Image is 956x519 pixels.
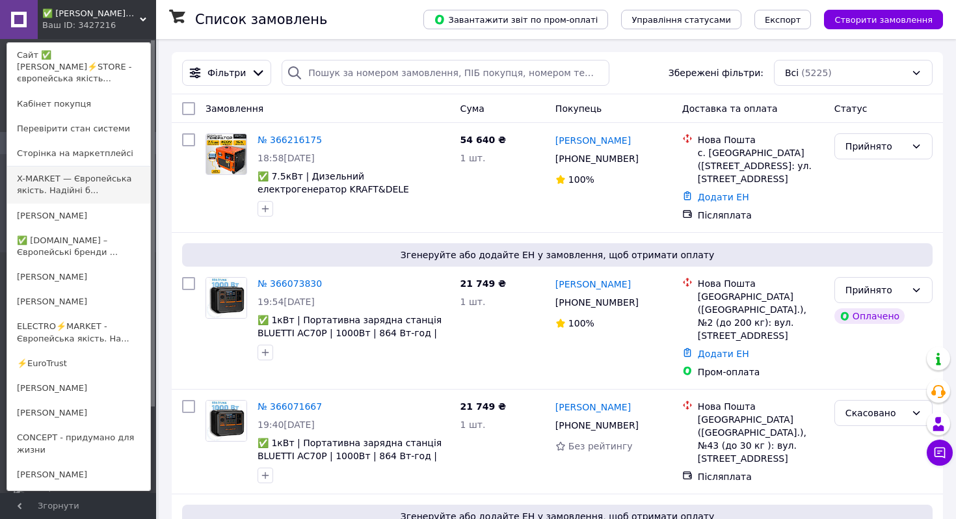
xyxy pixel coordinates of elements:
a: Перевірити стан системи [7,116,150,141]
a: Створити замовлення [811,14,943,24]
div: [GEOGRAPHIC_DATA] ([GEOGRAPHIC_DATA].), №43 (до 30 кг ): вул. [STREET_ADDRESS] [698,413,824,465]
span: 100% [568,318,594,328]
div: [PHONE_NUMBER] [553,150,641,168]
div: [GEOGRAPHIC_DATA] ([GEOGRAPHIC_DATA].), №2 (до 200 кг): вул. [STREET_ADDRESS] [698,290,824,342]
img: Фото товару [206,278,246,318]
a: [PERSON_NAME] [7,289,150,314]
span: 1 шт. [460,153,486,163]
span: 21 749 ₴ [460,401,507,412]
a: [PERSON_NAME] [555,278,631,291]
button: Експорт [754,10,812,29]
a: [PERSON_NAME] [7,265,150,289]
div: Післяплата [698,470,824,483]
a: ✅ 1кВт | Портативна зарядна станція BLUETTI AC70P | 1000Вт | 864 Вт-год | Електростанція для квар... [258,315,447,351]
a: ✅ [DOMAIN_NAME] – Європейські бренди ... [7,228,150,265]
span: 1 шт. [460,419,486,430]
div: Оплачено [834,308,905,324]
div: Нова Пошта [698,277,824,290]
h1: Список замовлень [195,12,327,27]
a: CONCEPT - придумано для жизни [7,425,150,462]
button: Управління статусами [621,10,741,29]
a: [PERSON_NAME] [7,487,150,512]
a: Додати ЕН [698,349,749,359]
span: Cума [460,103,485,114]
span: (5225) [801,68,832,78]
span: Фільтри [207,66,246,79]
span: 18:58[DATE] [258,153,315,163]
span: Замовлення [206,103,263,114]
span: Без рейтингу [568,441,633,451]
a: X-MARKET — Європейська якість. Надійні б... [7,166,150,203]
div: Нова Пошта [698,400,824,413]
input: Пошук за номером замовлення, ПІБ покупця, номером телефону, Email, номером накладної [282,60,609,86]
span: Створити замовлення [834,15,933,25]
span: 54 640 ₴ [460,135,507,145]
div: Скасовано [845,406,906,420]
a: Фото товару [206,277,247,319]
span: 100% [568,174,594,185]
button: Завантажити звіт по пром-оплаті [423,10,608,29]
a: Кабінет покупця [7,92,150,116]
a: [PERSON_NAME] [7,204,150,228]
div: Пром-оплата [698,366,824,379]
a: Сайт ✅ [PERSON_NAME]⚡️STORE - європейська якість... [7,43,150,92]
span: Згенеруйте або додайте ЕН у замовлення, щоб отримати оплату [187,248,927,261]
span: 1 шт. [460,297,486,307]
a: ELECTRO⚡️MARKET - Європейська якість. На... [7,314,150,351]
div: Післяплата [698,209,824,222]
a: Фото товару [206,400,247,442]
span: 19:54[DATE] [258,297,315,307]
a: Фото товару [206,133,247,175]
button: Чат з покупцем [927,440,953,466]
div: Прийнято [845,139,906,153]
a: № 366216175 [258,135,322,145]
a: [PERSON_NAME] [555,134,631,147]
div: Прийнято [845,283,906,297]
span: Управління статусами [631,15,731,25]
a: № 366073830 [258,278,322,289]
a: ⚡️EuroTrust [7,351,150,376]
a: № 366071667 [258,401,322,412]
div: [PHONE_NUMBER] [553,293,641,312]
span: Експорт [765,15,801,25]
img: Фото товару [206,134,246,174]
a: [PERSON_NAME] [7,376,150,401]
a: ✅ 7.5кВт | Дизельний електрогенератор KRAFT&DELE ([GEOGRAPHIC_DATA]) KD121N | 7500Вт | 12/230В | ... [258,171,444,233]
a: Додати ЕН [698,192,749,202]
div: с. [GEOGRAPHIC_DATA] ([STREET_ADDRESS]: ул. [STREET_ADDRESS] [698,146,824,185]
span: 21 749 ₴ [460,278,507,289]
div: Нова Пошта [698,133,824,146]
span: 19:40[DATE] [258,419,315,430]
a: [PERSON_NAME] [7,462,150,487]
a: [PERSON_NAME] [555,401,631,414]
span: ✅ KLICK⚡️STORE - європейська якість за доступною ціною [42,8,140,20]
span: Покупець [555,103,602,114]
span: Збережені фільтри: [669,66,763,79]
span: Завантажити звіт по пром-оплаті [434,14,598,25]
div: [PHONE_NUMBER] [553,416,641,434]
span: Всі [785,66,799,79]
a: Сторінка на маркетплейсі [7,141,150,166]
a: ✅ 1кВт | Портативна зарядна станція BLUETTI AC70P | 1000Вт | 864 Вт-год | Електростанція для квар... [258,438,447,474]
button: Створити замовлення [824,10,943,29]
div: Ваш ID: 3427216 [42,20,97,31]
span: Статус [834,103,868,114]
a: [PERSON_NAME] [7,401,150,425]
img: Фото товару [206,401,246,441]
span: Доставка та оплата [682,103,778,114]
